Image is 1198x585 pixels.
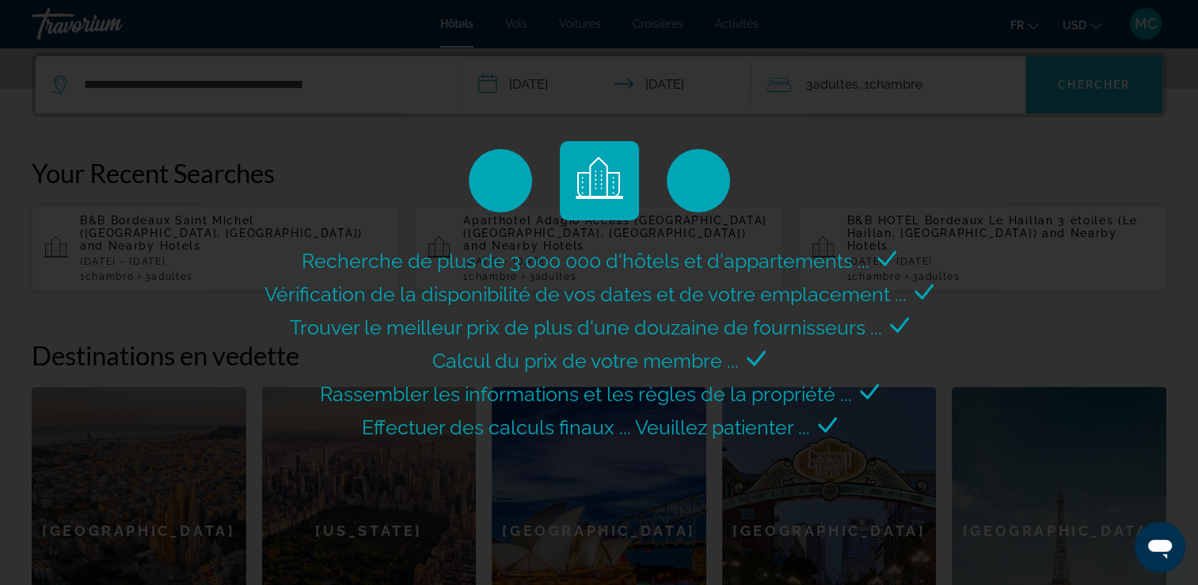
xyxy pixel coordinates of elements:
[264,282,907,306] span: Vérification de la disponibilité de vos dates et de votre emplacement ...
[320,382,852,406] span: Rassembler les informations et les règles de la propriété ...
[302,249,869,273] span: Recherche de plus de 3 000 000 d'hôtels et d'appartements ...
[1135,522,1185,572] iframe: Bouton de lancement de la fenêtre de messagerie
[290,315,882,339] span: Trouver le meilleur prix de plus d'une douzaine de fournisseurs ...
[362,415,810,439] span: Effectuer des calculs finaux ... Veuillez patienter ...
[432,349,739,373] span: Calcul du prix de votre membre ...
